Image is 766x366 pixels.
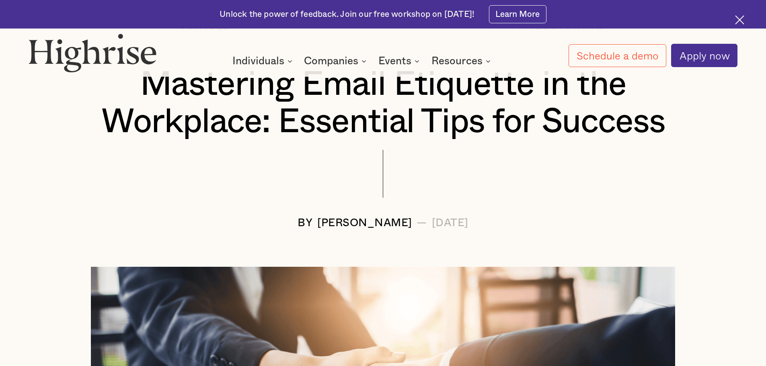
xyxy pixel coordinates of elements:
[220,9,474,20] div: Unlock the power of feedback. Join our free workshop on [DATE]!
[378,56,411,66] div: Events
[431,56,483,66] div: Resources
[569,44,667,67] a: Schedule a demo
[304,56,369,66] div: Companies
[378,56,422,66] div: Events
[304,56,358,66] div: Companies
[232,56,284,66] div: Individuals
[298,217,312,229] div: BY
[671,44,737,67] a: Apply now
[432,217,468,229] div: [DATE]
[489,5,546,23] a: Learn More
[29,33,156,72] img: Highrise logo
[431,56,493,66] div: Resources
[317,217,412,229] div: [PERSON_NAME]
[232,56,295,66] div: Individuals
[417,217,427,229] div: —
[58,66,708,141] h1: Mastering Email Etiquette in the Workplace: Essential Tips for Success
[735,15,744,25] img: Cross icon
